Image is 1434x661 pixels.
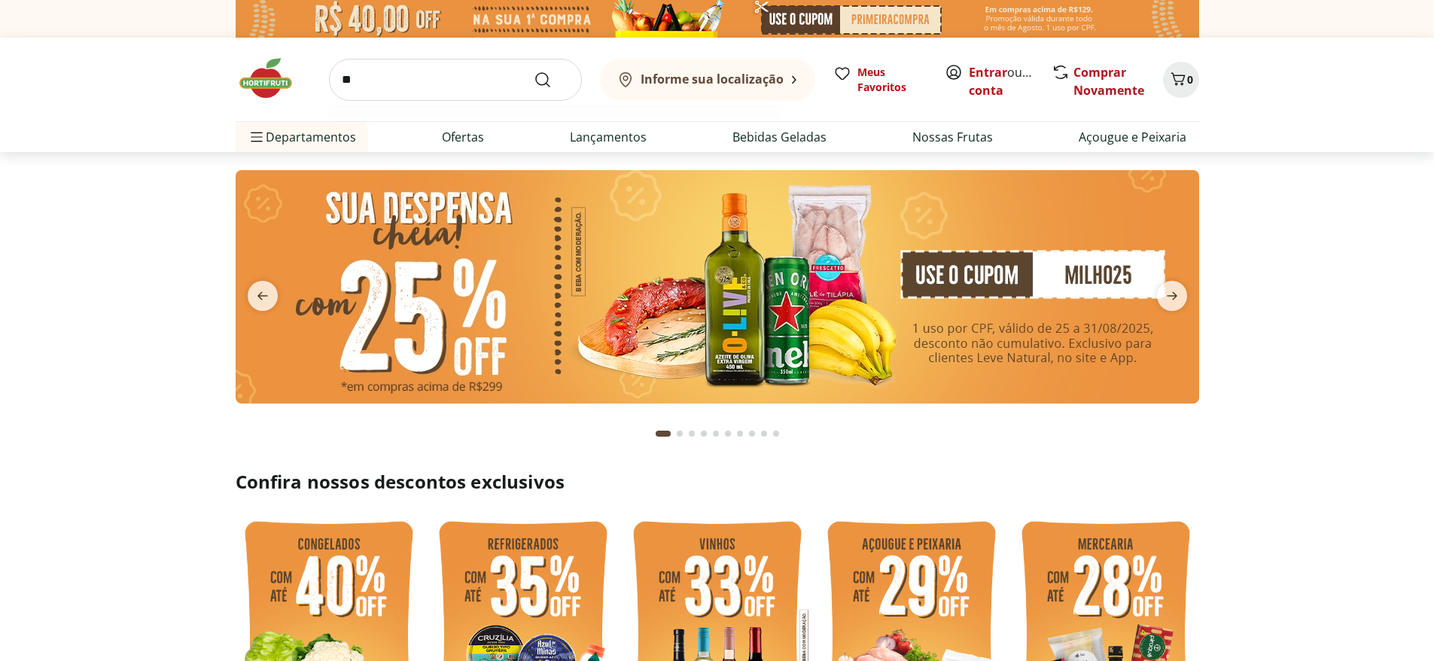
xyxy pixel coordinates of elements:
[758,416,770,452] button: Go to page 9 from fs-carousel
[248,119,356,155] span: Departamentos
[734,416,746,452] button: Go to page 7 from fs-carousel
[641,71,784,87] b: Informe sua localização
[770,416,782,452] button: Go to page 10 from fs-carousel
[570,128,647,146] a: Lançamentos
[534,71,570,89] button: Submit Search
[1145,281,1199,311] button: next
[1163,62,1199,98] button: Carrinho
[686,416,698,452] button: Go to page 3 from fs-carousel
[732,128,827,146] a: Bebidas Geladas
[236,470,1199,494] h2: Confira nossos descontos exclusivos
[912,128,993,146] a: Nossas Frutas
[1079,128,1186,146] a: Açougue e Peixaria
[969,64,1052,99] a: Criar conta
[746,416,758,452] button: Go to page 8 from fs-carousel
[857,65,927,95] span: Meus Favoritos
[833,65,927,95] a: Meus Favoritos
[1187,72,1193,87] span: 0
[674,416,686,452] button: Go to page 2 from fs-carousel
[710,416,722,452] button: Go to page 5 from fs-carousel
[248,119,266,155] button: Menu
[698,416,710,452] button: Go to page 4 from fs-carousel
[1073,64,1144,99] a: Comprar Novamente
[722,416,734,452] button: Go to page 6 from fs-carousel
[442,128,484,146] a: Ofertas
[236,281,290,311] button: previous
[653,416,674,452] button: Current page from fs-carousel
[969,64,1007,81] a: Entrar
[236,170,1199,404] img: cupom
[969,63,1036,99] span: ou
[236,56,311,101] img: Hortifruti
[600,59,815,101] button: Informe sua localização
[329,59,582,101] input: search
